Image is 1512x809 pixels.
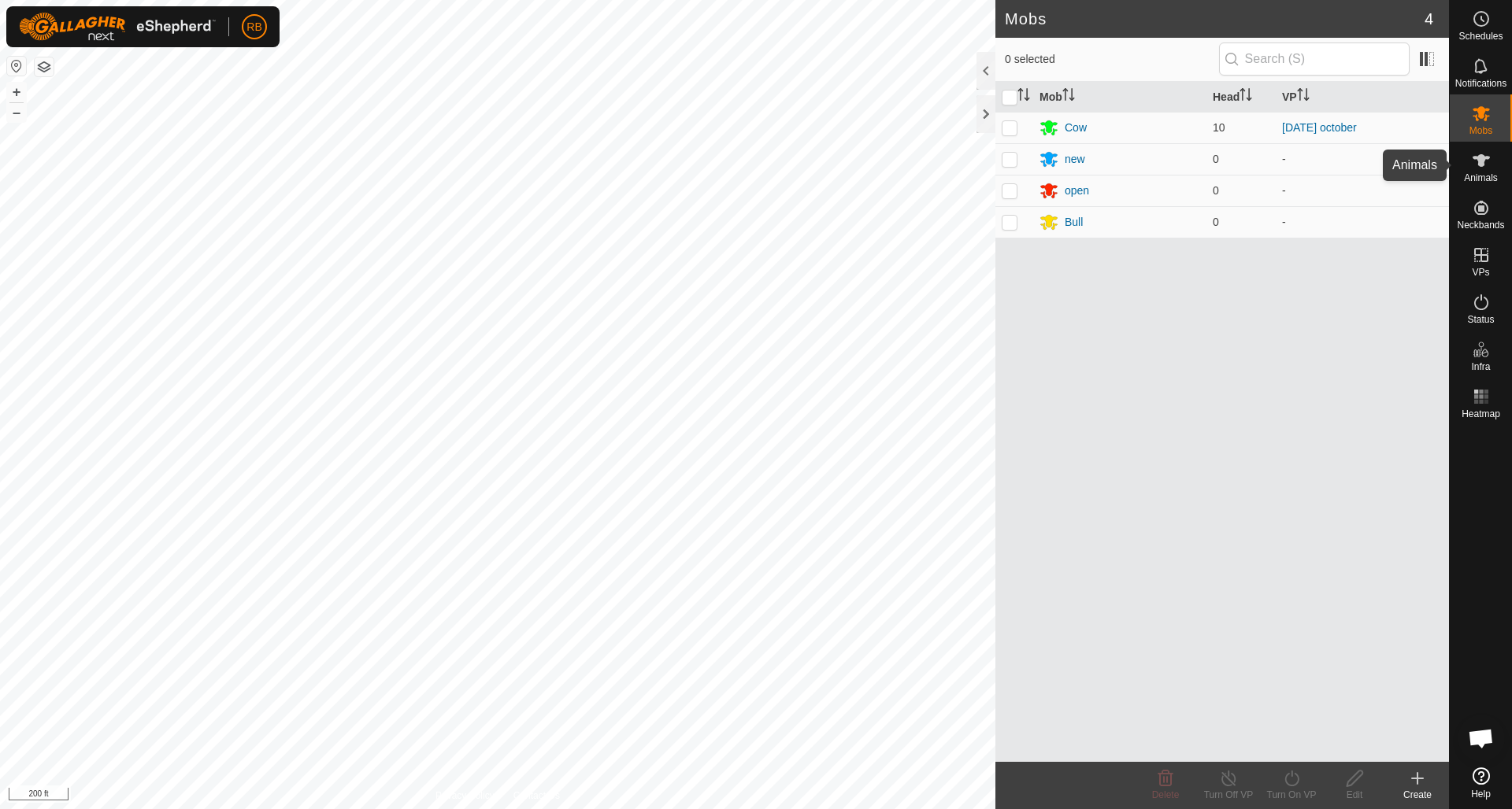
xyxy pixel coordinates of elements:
p-sorticon: Activate to sort [1297,91,1310,103]
span: Notifications [1455,79,1506,88]
span: 0 selected [1005,51,1219,68]
span: 0 [1213,216,1219,228]
button: + [7,83,26,102]
th: VP [1276,82,1449,113]
span: Mobs [1469,126,1492,135]
td: - [1276,206,1449,238]
p-sorticon: Activate to sort [1062,91,1075,103]
span: Heatmap [1462,409,1500,419]
span: Status [1467,315,1494,324]
span: Help [1471,789,1491,799]
th: Mob [1033,82,1206,113]
input: Search (S) [1219,42,1410,76]
button: Reset Map [7,57,26,76]
a: Contact Us [513,789,560,803]
button: – [7,103,26,122]
td: - [1276,175,1449,206]
div: Create [1386,788,1449,802]
p-sorticon: Activate to sort [1240,91,1252,103]
div: open [1065,183,1089,199]
span: Delete [1152,789,1180,800]
div: Cow [1065,120,1087,136]
span: VPs [1472,268,1489,277]
button: Map Layers [35,57,54,76]
td: - [1276,143,1449,175]
th: Head [1206,82,1276,113]
div: Edit [1323,788,1386,802]
div: new [1065,151,1085,168]
p-sorticon: Activate to sort [1017,91,1030,103]
img: Gallagher Logo [19,13,216,41]
span: RB [246,19,261,35]
div: Turn Off VP [1197,788,1260,802]
span: Animals [1464,173,1498,183]
span: 0 [1213,153,1219,165]
a: Privacy Policy [435,789,495,803]
div: Open chat [1458,715,1505,762]
span: Infra [1471,362,1490,371]
div: Bull [1065,214,1083,231]
span: 0 [1213,184,1219,197]
span: 10 [1213,121,1225,134]
span: Schedules [1458,31,1503,41]
span: 4 [1425,7,1433,31]
span: Neckbands [1457,220,1504,230]
h2: Mobs [1005,9,1425,28]
a: [DATE] october [1282,121,1357,134]
a: Help [1450,761,1512,805]
div: Turn On VP [1260,788,1323,802]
